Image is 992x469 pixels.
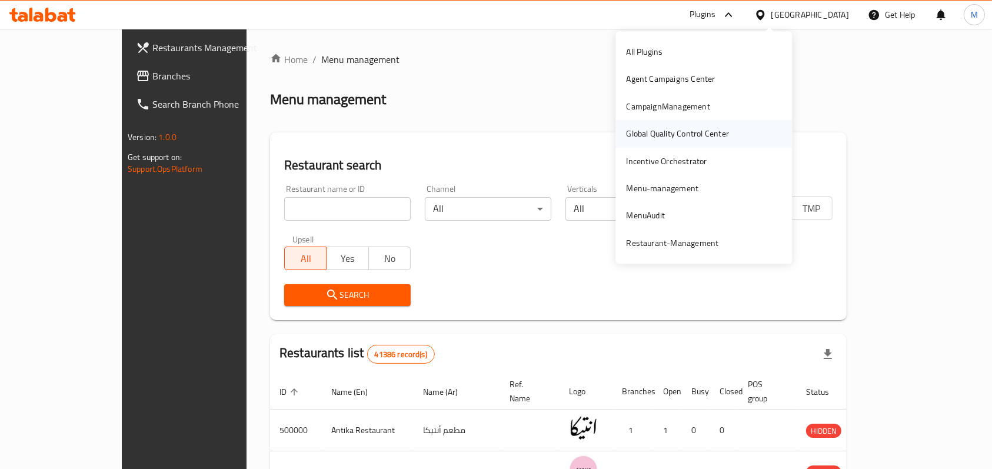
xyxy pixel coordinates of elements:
[414,410,500,451] td: مطعم أنتيكا
[128,149,182,165] span: Get support on:
[626,155,707,168] div: Incentive Orchestrator
[368,247,411,270] button: No
[368,349,434,360] span: 41386 record(s)
[790,197,833,220] button: TMP
[626,237,718,250] div: Restaurant-Management
[510,377,545,405] span: Ref. Name
[270,410,322,451] td: 500000
[612,410,654,451] td: 1
[284,284,411,306] button: Search
[367,345,435,364] div: Total records count
[814,340,842,368] div: Export file
[158,129,177,145] span: 1.0.0
[322,410,414,451] td: Antika Restaurant
[279,385,302,399] span: ID
[748,377,783,405] span: POS group
[152,41,278,55] span: Restaurants Management
[710,374,738,410] th: Closed
[294,288,401,302] span: Search
[284,247,327,270] button: All
[127,62,288,90] a: Branches
[690,8,715,22] div: Plugins
[682,410,710,451] td: 0
[331,250,364,267] span: Yes
[270,52,847,66] nav: breadcrumb
[806,424,841,438] span: HIDDEN
[374,250,406,267] span: No
[270,90,386,109] h2: Menu management
[425,197,551,221] div: All
[270,52,308,66] a: Home
[321,52,400,66] span: Menu management
[284,197,411,221] input: Search for restaurant name or ID..
[152,69,278,83] span: Branches
[326,247,368,270] button: Yes
[279,344,435,364] h2: Restaurants list
[569,413,598,443] img: Antika Restaurant
[626,45,663,58] div: All Plugins
[292,235,314,243] label: Upsell
[710,410,738,451] td: 0
[682,374,710,410] th: Busy
[284,157,833,174] h2: Restaurant search
[127,34,288,62] a: Restaurants Management
[626,73,715,86] div: Agent Campaigns Center
[626,100,710,113] div: CampaignManagement
[128,129,157,145] span: Version:
[128,161,202,177] a: Support.OpsPlatform
[806,385,844,399] span: Status
[654,410,682,451] td: 1
[565,197,692,221] div: All
[331,385,383,399] span: Name (En)
[626,128,729,141] div: Global Quality Control Center
[771,8,849,21] div: [GEOGRAPHIC_DATA]
[423,385,473,399] span: Name (Ar)
[152,97,278,111] span: Search Branch Phone
[612,374,654,410] th: Branches
[312,52,317,66] li: /
[654,374,682,410] th: Open
[289,250,322,267] span: All
[626,182,698,195] div: Menu-management
[560,374,612,410] th: Logo
[971,8,978,21] span: M
[626,209,665,222] div: MenuAudit
[127,90,288,118] a: Search Branch Phone
[795,200,828,217] span: TMP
